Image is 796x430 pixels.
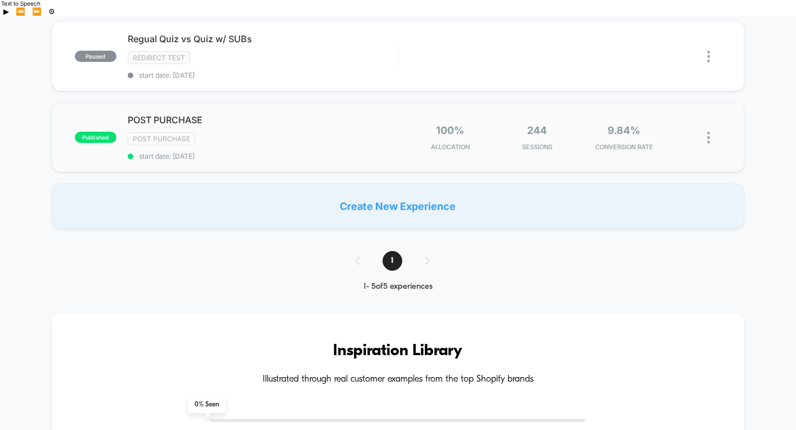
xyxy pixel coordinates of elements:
span: start date: [DATE] [128,152,398,160]
span: published [75,132,116,143]
span: POST PURCHASE [128,114,398,126]
span: Allocation [431,143,470,151]
img: close [707,132,710,144]
span: 9.84% [608,124,640,136]
div: 1 - 5 of 5 experiences [344,282,452,292]
span: 100% [436,124,464,136]
button: Settings [45,7,59,16]
button: Forward [29,7,45,16]
img: close [707,51,710,62]
span: Post Purchase [128,132,195,145]
span: paused [75,51,116,62]
span: 1 [383,251,402,271]
h4: Illustrated through real customer examples from the top Shopify brands [86,374,710,385]
div: Create New Experience [52,183,744,229]
span: 0 % Seen [188,396,226,413]
span: Sessions [497,143,578,151]
span: start date: [DATE] [128,71,398,79]
span: Redirect Test [128,51,190,64]
h3: Inspiration Library [86,342,710,360]
span: Regual Quiz vs Quiz w/ SUBs [128,33,398,44]
span: 244 [527,124,547,136]
span: CONVERSION RATE [583,143,664,151]
button: Previous [12,7,29,16]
